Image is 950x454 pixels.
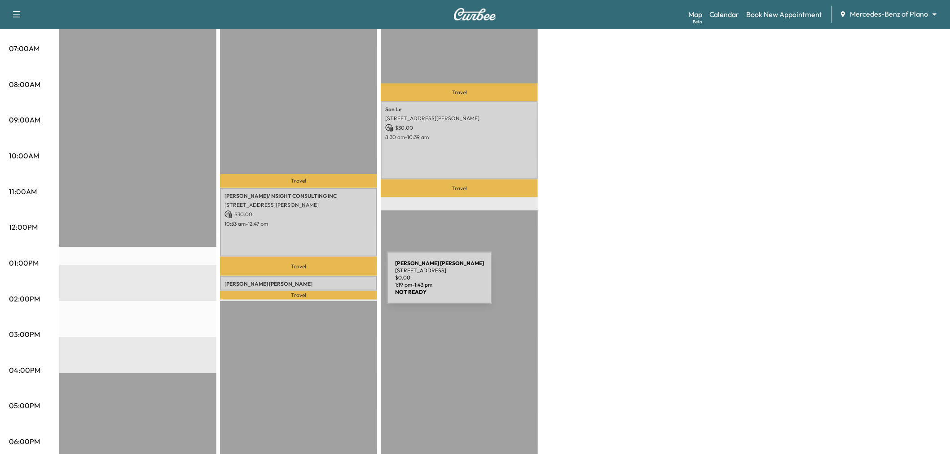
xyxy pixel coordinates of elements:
[9,436,40,447] p: 06:00PM
[9,186,37,197] p: 11:00AM
[9,293,40,304] p: 02:00PM
[9,222,38,232] p: 12:00PM
[9,329,40,340] p: 03:00PM
[453,8,497,21] img: Curbee Logo
[9,400,40,411] p: 05:00PM
[709,9,739,20] a: Calendar
[385,115,533,122] p: [STREET_ADDRESS][PERSON_NAME]
[850,9,928,19] span: Mercedes-Benz of Plano
[385,106,533,113] p: Son Le
[381,83,538,101] p: Travel
[224,280,373,288] p: [PERSON_NAME] [PERSON_NAME]
[747,9,822,20] a: Book New Appointment
[9,150,39,161] p: 10:00AM
[220,291,377,300] p: Travel
[9,114,40,125] p: 09:00AM
[688,9,702,20] a: MapBeta
[220,257,377,276] p: Travel
[385,124,533,132] p: $ 30.00
[224,201,373,209] p: [STREET_ADDRESS][PERSON_NAME]
[385,134,533,141] p: 8:30 am - 10:39 am
[693,18,702,25] div: Beta
[381,179,538,197] p: Travel
[224,289,373,297] p: [STREET_ADDRESS]
[224,220,373,227] p: 10:53 am - 12:47 pm
[9,258,39,268] p: 01:00PM
[9,43,40,54] p: 07:00AM
[9,365,40,375] p: 04:00PM
[224,210,373,218] p: $ 30.00
[220,174,377,188] p: Travel
[224,192,373,200] p: [PERSON_NAME]/ NSIGHT CONSULTING INC
[9,79,40,90] p: 08:00AM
